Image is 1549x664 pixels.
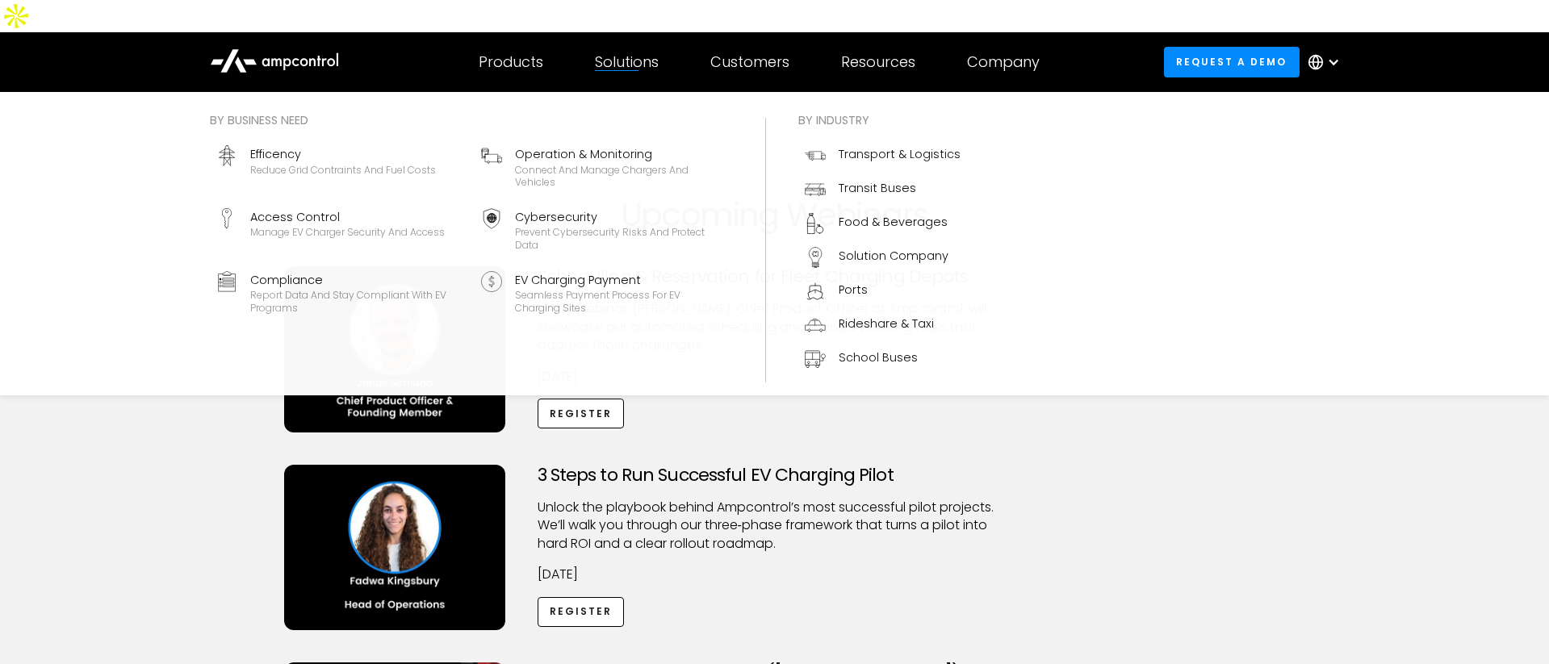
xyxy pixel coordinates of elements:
div: Reduce grid contraints and fuel costs [250,164,436,177]
div: Transit Buses [839,179,916,197]
div: Products [479,53,543,71]
div: By industry [798,111,967,129]
div: Efficency [250,145,436,163]
a: Rideshare & Taxi [798,308,967,342]
div: Report data and stay compliant with EV programs [250,289,462,314]
a: Operation & MonitoringConnect and manage chargers and vehicles [475,139,733,195]
div: Manage EV charger security and access [250,226,445,239]
div: Operation & Monitoring [515,145,726,163]
div: Seamless Payment Process for EV Charging Sites [515,289,726,314]
div: Customers [710,53,789,71]
div: Solution Company [839,247,948,265]
div: Prevent cybersecurity risks and protect data [515,226,726,251]
div: Cybersecurity [515,208,726,226]
div: Transport & Logistics [839,145,961,163]
a: ComplianceReport data and stay compliant with EV programs [210,265,468,321]
a: Food & Beverages [798,207,967,240]
div: Access Control [250,208,445,226]
div: EV Charging Payment [515,271,726,289]
div: Resources [841,53,915,71]
div: Solutions [595,53,659,71]
a: Register [538,399,625,428]
div: Food & Beverages [839,213,948,231]
a: EfficencyReduce grid contraints and fuel costs [210,139,468,195]
div: Rideshare & Taxi [839,315,934,332]
a: EV Charging PaymentSeamless Payment Process for EV Charging Sites [475,265,733,321]
a: Transport & Logistics [798,139,967,173]
div: Company [967,53,1040,71]
a: Ports [798,274,967,308]
div: Connect and manage chargers and vehicles [515,164,726,189]
h3: 3 Steps to Run Successful EV Charging Pilot [538,465,1012,486]
a: Register [538,597,625,627]
div: Ports [839,281,868,299]
a: School Buses [798,342,967,376]
p: Unlock the playbook behind Ampcontrol’s most successful pilot projects. We’ll walk you through ou... [538,499,1012,553]
a: Access ControlManage EV charger security and access [210,202,468,258]
a: CybersecurityPrevent cybersecurity risks and protect data [475,202,733,258]
p: [DATE] [538,566,1012,583]
a: Request a demo [1164,47,1300,77]
div: Compliance [250,271,462,289]
a: Solution Company [798,240,967,274]
div: School Buses [839,349,918,366]
div: By business need [210,111,733,129]
a: Transit Buses [798,173,967,207]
